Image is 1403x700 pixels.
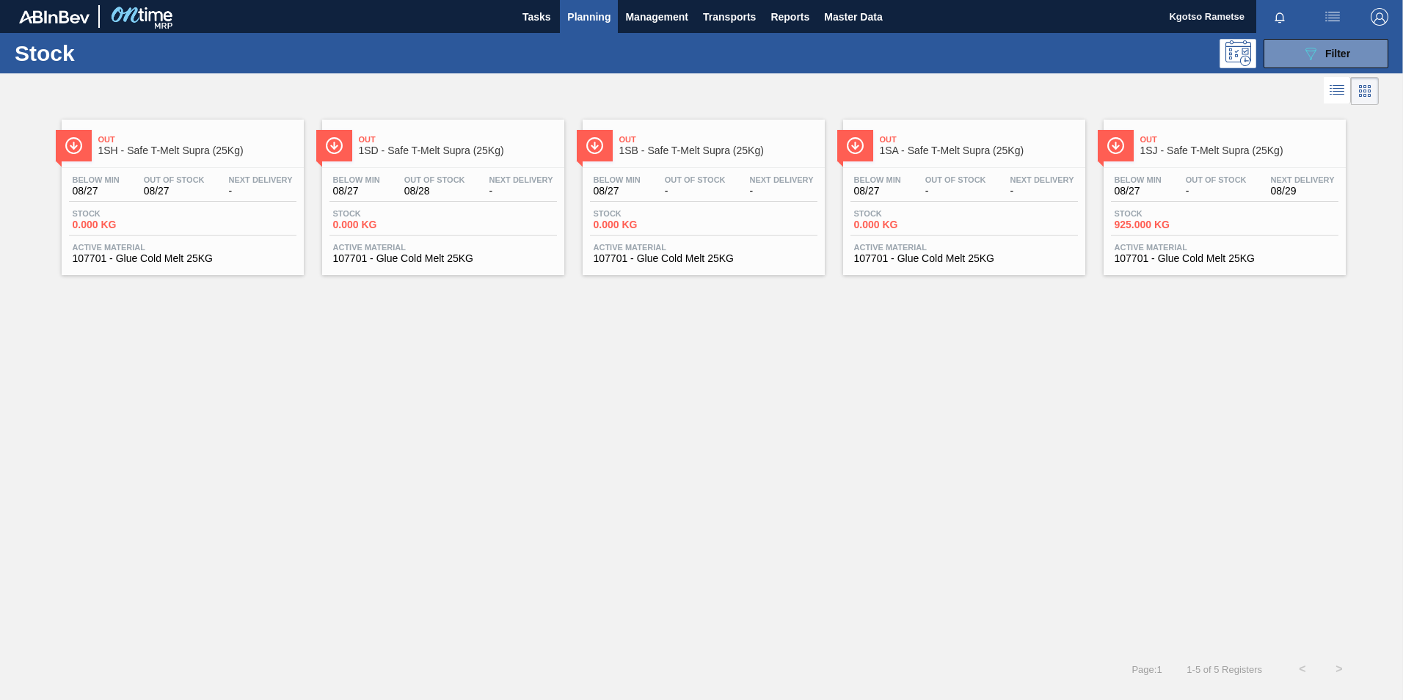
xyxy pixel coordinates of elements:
[846,136,864,155] img: Ícone
[98,135,296,144] span: Out
[1256,7,1303,27] button: Notifications
[594,243,814,252] span: Active Material
[325,136,343,155] img: Ícone
[311,109,572,275] a: ÍconeOut1SD - Safe T-Melt Supra (25Kg)Below Min08/27Out Of Stock08/28Next Delivery-Stock0.000 KGA...
[832,109,1093,275] a: ÍconeOut1SA - Safe T-Melt Supra (25Kg)Below Min08/27Out Of Stock-Next Delivery-Stock0.000 KGActiv...
[854,243,1074,252] span: Active Material
[1271,175,1335,184] span: Next Delivery
[925,186,986,197] span: -
[51,109,311,275] a: ÍconeOut1SH - Safe T-Melt Supra (25Kg)Below Min08/27Out Of Stock08/27Next Delivery-Stock0.000 KGA...
[594,186,641,197] span: 08/27
[1115,253,1335,264] span: 107701 - Glue Cold Melt 25KG
[15,45,234,62] h1: Stock
[1324,8,1341,26] img: userActions
[619,135,817,144] span: Out
[73,175,120,184] span: Below Min
[567,8,611,26] span: Planning
[824,8,882,26] span: Master Data
[333,253,553,264] span: 107701 - Glue Cold Melt 25KG
[19,10,90,23] img: TNhmsLtSVTkK8tSr43FrP2fwEKptu5GPRR3wAAAABJRU5ErkJggg==
[333,219,436,230] span: 0.000 KG
[665,186,726,197] span: -
[854,175,901,184] span: Below Min
[73,253,293,264] span: 107701 - Glue Cold Melt 25KG
[594,175,641,184] span: Below Min
[665,175,726,184] span: Out Of Stock
[1140,145,1338,156] span: 1SJ - Safe T-Melt Supra (25Kg)
[854,209,957,218] span: Stock
[1186,175,1247,184] span: Out Of Stock
[333,209,436,218] span: Stock
[594,209,696,218] span: Stock
[1131,664,1162,675] span: Page : 1
[1093,109,1353,275] a: ÍconeOut1SJ - Safe T-Melt Supra (25Kg)Below Min08/27Out Of Stock-Next Delivery08/29Stock925.000 K...
[750,175,814,184] span: Next Delivery
[854,186,901,197] span: 08/27
[73,243,293,252] span: Active Material
[572,109,832,275] a: ÍconeOut1SB - Safe T-Melt Supra (25Kg)Below Min08/27Out Of Stock-Next Delivery-Stock0.000 KGActiv...
[98,145,296,156] span: 1SH - Safe T-Melt Supra (25Kg)
[1115,186,1162,197] span: 08/27
[333,175,380,184] span: Below Min
[750,186,814,197] span: -
[1010,175,1074,184] span: Next Delivery
[65,136,83,155] img: Ícone
[333,186,380,197] span: 08/27
[359,145,557,156] span: 1SD - Safe T-Melt Supra (25Kg)
[489,186,553,197] span: -
[73,186,120,197] span: 08/27
[359,135,557,144] span: Out
[1351,77,1379,105] div: Card Vision
[1371,8,1388,26] img: Logout
[404,175,465,184] span: Out Of Stock
[1264,39,1388,68] button: Filter
[854,253,1074,264] span: 107701 - Glue Cold Melt 25KG
[1115,219,1217,230] span: 925.000 KG
[520,8,553,26] span: Tasks
[1324,77,1351,105] div: List Vision
[489,175,553,184] span: Next Delivery
[229,186,293,197] span: -
[770,8,809,26] span: Reports
[586,136,604,155] img: Ícone
[1321,651,1358,688] button: >
[1115,209,1217,218] span: Stock
[144,186,205,197] span: 08/27
[73,209,175,218] span: Stock
[619,145,817,156] span: 1SB - Safe T-Melt Supra (25Kg)
[144,175,205,184] span: Out Of Stock
[1271,186,1335,197] span: 08/29
[1010,186,1074,197] span: -
[1325,48,1350,59] span: Filter
[1115,243,1335,252] span: Active Material
[1220,39,1256,68] div: Programming: no user selected
[925,175,986,184] span: Out Of Stock
[594,219,696,230] span: 0.000 KG
[1284,651,1321,688] button: <
[1107,136,1125,155] img: Ícone
[880,135,1078,144] span: Out
[1184,664,1262,675] span: 1 - 5 of 5 Registers
[880,145,1078,156] span: 1SA - Safe T-Melt Supra (25Kg)
[333,243,553,252] span: Active Material
[229,175,293,184] span: Next Delivery
[1140,135,1338,144] span: Out
[625,8,688,26] span: Management
[1115,175,1162,184] span: Below Min
[594,253,814,264] span: 107701 - Glue Cold Melt 25KG
[1186,186,1247,197] span: -
[73,219,175,230] span: 0.000 KG
[404,186,465,197] span: 08/28
[703,8,756,26] span: Transports
[854,219,957,230] span: 0.000 KG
